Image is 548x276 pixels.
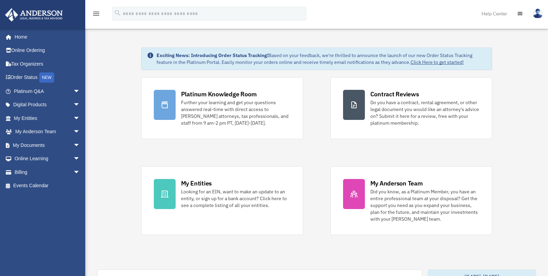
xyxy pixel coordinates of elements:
[141,77,303,139] a: Platinum Knowledge Room Further your learning and get your questions answered real-time with dire...
[5,125,90,139] a: My Anderson Teamarrow_drop_down
[73,84,87,98] span: arrow_drop_down
[5,179,90,193] a: Events Calendar
[370,90,419,98] div: Contract Reviews
[73,125,87,139] span: arrow_drop_down
[73,98,87,112] span: arrow_drop_down
[181,90,257,98] div: Platinum Knowledge Room
[330,166,492,235] a: My Anderson Team Did you know, as a Platinum Member, you have an entire professional team at your...
[3,8,65,22] img: Anderson Advisors Platinum Portal
[181,188,291,209] div: Looking for an EIN, want to make an update to an entity, or sign up for a bank account? Click her...
[157,52,268,58] strong: Exciting News: Introducing Order Status Tracking!
[114,9,121,17] i: search
[181,179,212,188] div: My Entities
[92,10,100,18] i: menu
[39,72,54,83] div: NEW
[330,77,492,139] a: Contract Reviews Do you have a contract, rental agreement, or other legal document you would like...
[5,111,90,125] a: My Entitiesarrow_drop_down
[141,166,303,235] a: My Entities Looking for an EIN, want to make an update to an entity, or sign up for a bank accoun...
[73,152,87,166] span: arrow_drop_down
[5,44,90,57] a: Online Ordering
[370,179,423,188] div: My Anderson Team
[533,9,543,18] img: User Pic
[92,12,100,18] a: menu
[73,165,87,179] span: arrow_drop_down
[181,99,291,126] div: Further your learning and get your questions answered real-time with direct access to [PERSON_NAM...
[5,84,90,98] a: Platinum Q&Aarrow_drop_down
[5,57,90,71] a: Tax Organizers
[5,152,90,166] a: Online Learningarrow_drop_down
[5,30,87,44] a: Home
[73,111,87,125] span: arrow_drop_down
[157,52,487,66] div: Based on your feedback, we're thrilled to announce the launch of our new Order Status Tracking fe...
[5,71,90,85] a: Order StatusNEW
[370,99,480,126] div: Do you have a contract, rental agreement, or other legal document you would like an attorney's ad...
[370,188,480,222] div: Did you know, as a Platinum Member, you have an entire professional team at your disposal? Get th...
[411,59,464,65] a: Click Here to get started!
[73,138,87,152] span: arrow_drop_down
[5,138,90,152] a: My Documentsarrow_drop_down
[5,98,90,112] a: Digital Productsarrow_drop_down
[5,165,90,179] a: Billingarrow_drop_down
